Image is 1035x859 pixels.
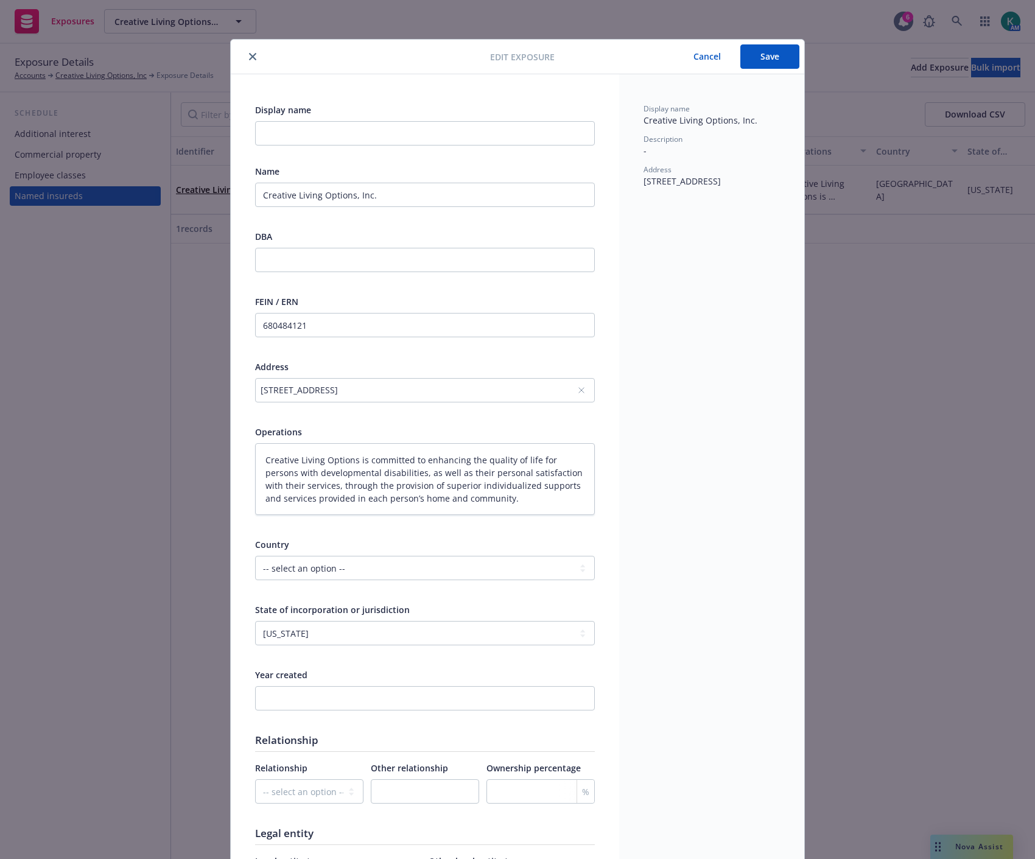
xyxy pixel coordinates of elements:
[255,231,272,242] span: DBA
[255,426,302,438] span: Operations
[674,44,740,69] button: Cancel
[255,762,307,774] span: Relationship
[255,734,595,746] h1: Relationship
[644,114,757,126] span: Creative Living Options, Inc.
[261,384,577,396] div: [STREET_ADDRESS]
[490,51,555,63] span: Edit exposure
[255,104,311,116] span: Display name
[255,296,298,307] span: FEIN / ERN
[644,134,682,144] span: Description
[255,166,279,177] span: Name
[255,539,289,550] span: Country
[644,145,647,156] span: -
[255,827,595,840] h1: Legal entity
[644,164,672,175] span: Address
[486,762,581,774] span: Ownership percentage
[255,443,595,515] textarea: Creative Living Options is committed to enhancing the quality of life for persons with developmen...
[245,49,260,64] button: close
[255,669,307,681] span: Year created
[255,378,595,402] button: [STREET_ADDRESS]
[644,103,690,114] span: Display name
[644,175,721,187] span: [STREET_ADDRESS]
[582,785,589,798] span: %
[255,604,410,615] span: State of incorporation or jurisdiction
[255,361,289,373] span: Address
[371,762,448,774] span: Other relationship
[740,44,799,69] button: Save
